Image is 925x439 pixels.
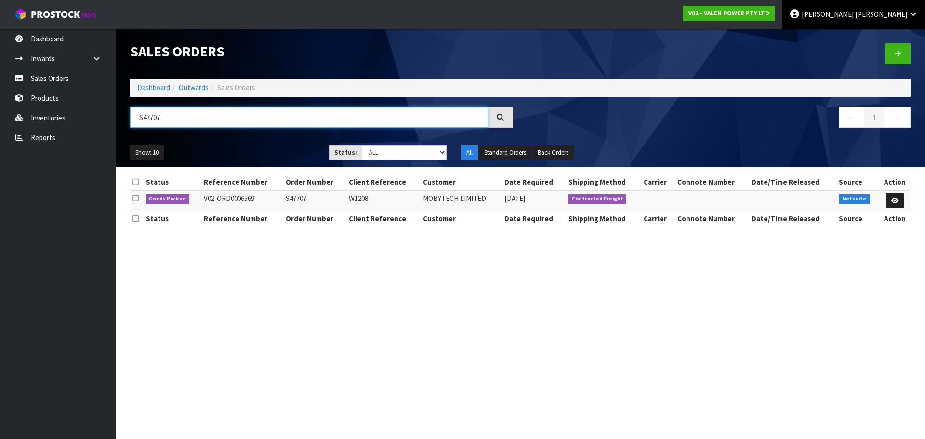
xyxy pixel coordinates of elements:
[641,211,674,226] th: Carrier
[836,211,879,226] th: Source
[283,174,346,190] th: Order Number
[879,174,911,190] th: Action
[130,145,164,160] button: Show: 10
[201,174,283,190] th: Reference Number
[334,148,357,157] strong: Status:
[283,190,346,211] td: S47707
[137,83,170,92] a: Dashboard
[839,194,870,204] span: Netsuite
[479,145,531,160] button: Standard Orders
[346,190,421,211] td: W1208
[879,211,911,226] th: Action
[346,211,421,226] th: Client Reference
[528,107,911,131] nav: Page navigation
[532,145,574,160] button: Back Orders
[421,190,502,211] td: MOBYTECH LIMITED
[749,174,836,190] th: Date/Time Released
[885,107,911,128] a: →
[566,174,641,190] th: Shipping Method
[502,174,566,190] th: Date Required
[201,211,283,226] th: Reference Number
[675,211,750,226] th: Connote Number
[675,174,750,190] th: Connote Number
[688,9,769,17] strong: V02 - VALEN POWER PTY LTD
[179,83,209,92] a: Outwards
[749,211,836,226] th: Date/Time Released
[346,174,421,190] th: Client Reference
[421,174,502,190] th: Customer
[146,194,190,204] span: Goods Packed
[839,107,864,128] a: ←
[144,211,201,226] th: Status
[568,194,627,204] span: Contracted Freight
[502,211,566,226] th: Date Required
[82,11,97,20] small: WMS
[641,174,674,190] th: Carrier
[201,190,283,211] td: V02-ORD0006569
[421,211,502,226] th: Customer
[283,211,346,226] th: Order Number
[31,8,80,21] span: ProStock
[14,8,26,20] img: cube-alt.png
[836,174,879,190] th: Source
[217,83,255,92] span: Sales Orders
[566,211,641,226] th: Shipping Method
[802,10,854,19] span: [PERSON_NAME]
[864,107,885,128] a: 1
[504,194,525,203] span: [DATE]
[461,145,478,160] button: All
[130,43,513,59] h1: Sales Orders
[130,107,488,128] input: Search sales orders
[855,10,907,19] span: [PERSON_NAME]
[144,174,201,190] th: Status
